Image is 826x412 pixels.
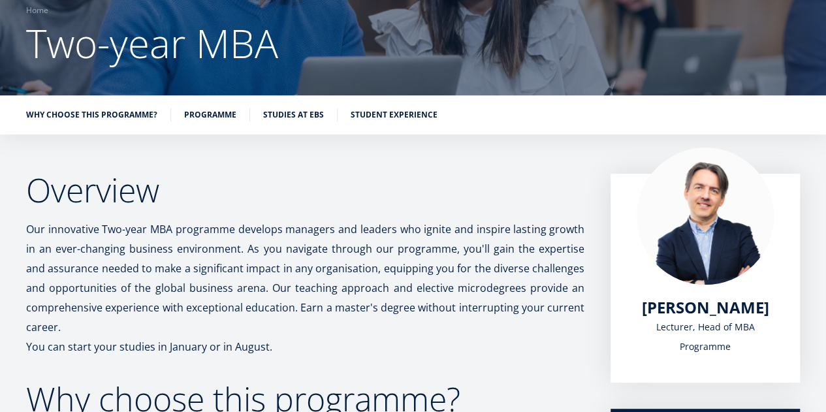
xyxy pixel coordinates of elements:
p: You can start your studies in January or in August. [26,337,584,357]
span: Technology Innovation MBA [15,215,125,227]
a: Programme [184,108,236,121]
div: Lecturer, Head of MBA Programme [637,317,774,357]
a: Home [26,4,48,17]
span: Two-year MBA [15,198,71,210]
span: [PERSON_NAME] [642,296,769,318]
input: Two-year MBA [3,199,12,208]
p: Our innovative Two-year MBA programme develops managers and leaders who ignite and inspire lastin... [26,219,584,337]
a: [PERSON_NAME] [642,298,769,317]
span: One-year MBA (in Estonian) [15,182,121,193]
a: Studies at EBS [263,108,324,121]
input: One-year MBA (in Estonian) [3,182,12,191]
input: Technology Innovation MBA [3,216,12,225]
h2: Overview [26,174,584,206]
span: Two-year MBA [26,16,278,70]
img: Marko Rillo [637,148,774,285]
a: Why choose this programme? [26,108,157,121]
a: Student experience [351,108,437,121]
span: Last Name [310,1,352,12]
